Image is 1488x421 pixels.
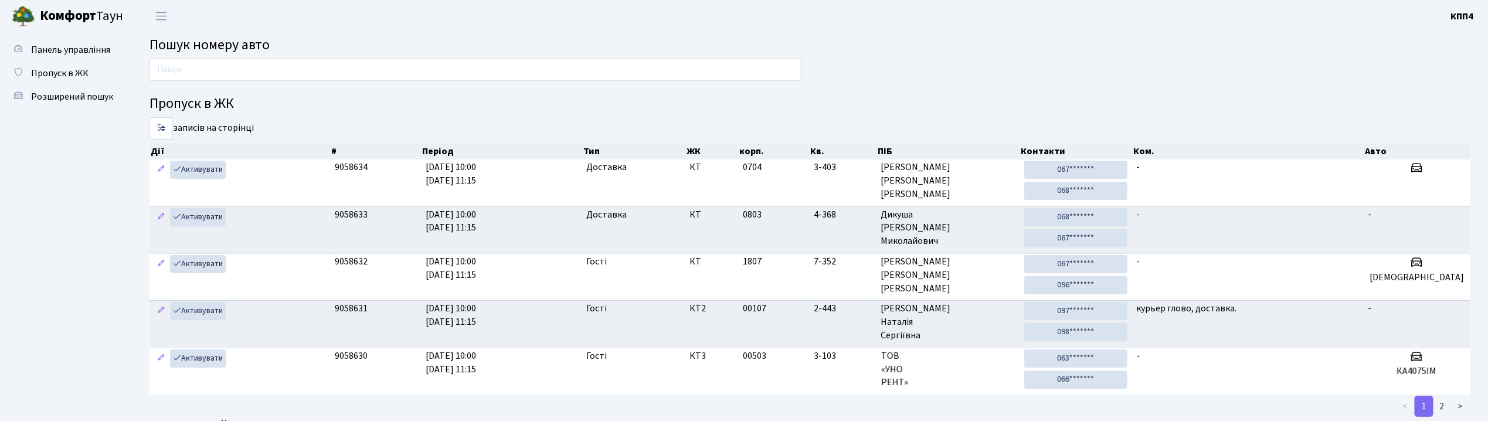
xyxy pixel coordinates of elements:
a: 2 [1433,396,1452,417]
a: Панель управління [6,38,123,62]
span: КТ [690,161,734,174]
span: Таун [40,6,123,26]
a: Пропуск в ЖК [6,62,123,85]
span: [PERSON_NAME] [PERSON_NAME] [PERSON_NAME] [881,161,1015,201]
span: Доставка [587,208,627,222]
span: КТ [690,255,734,269]
a: Редагувати [154,349,168,368]
a: Редагувати [154,161,168,179]
span: Розширений пошук [31,90,113,103]
th: # [330,143,421,159]
a: Активувати [170,302,226,320]
span: - [1368,302,1371,315]
span: [DATE] 10:00 [DATE] 11:15 [426,255,476,281]
a: > [1451,396,1470,417]
span: [PERSON_NAME] [PERSON_NAME] [PERSON_NAME] [881,255,1015,296]
span: Пошук номеру авто [150,35,270,55]
span: курьер глово, доставка. [1137,302,1237,315]
th: Кв. [810,143,877,159]
a: 1 [1415,396,1433,417]
a: Редагувати [154,302,168,320]
h5: КА4075ІМ [1368,366,1466,377]
span: [PERSON_NAME] Наталія Сергіївна [881,302,1015,342]
th: Ком. [1132,143,1364,159]
th: Дії [150,143,330,159]
th: ЖК [685,143,739,159]
span: 0704 [743,161,762,174]
span: [DATE] 10:00 [DATE] 11:15 [426,208,476,235]
a: Активувати [170,161,226,179]
a: Активувати [170,349,226,368]
a: Розширений пошук [6,85,123,108]
span: 9058634 [335,161,368,174]
img: logo.png [12,5,35,28]
th: Тип [582,143,685,159]
span: КТ3 [690,349,734,363]
span: [DATE] 10:00 [DATE] 11:15 [426,161,476,187]
a: КПП4 [1451,9,1474,23]
span: 1807 [743,255,762,268]
span: [DATE] 10:00 [DATE] 11:15 [426,349,476,376]
span: Дикуша [PERSON_NAME] Миколайович [881,208,1015,249]
span: Гості [587,302,607,315]
th: Період [421,143,582,159]
span: 00503 [743,349,766,362]
span: 9058632 [335,255,368,268]
label: записів на сторінці [150,117,254,140]
button: Переключити навігацію [147,6,176,26]
span: 2-443 [814,302,871,315]
th: Авто [1364,143,1471,159]
th: корп. [739,143,810,159]
span: Пропуск в ЖК [31,67,89,80]
a: Редагувати [154,255,168,273]
th: ПІБ [877,143,1020,159]
span: Доставка [587,161,627,174]
span: 4-368 [814,208,871,222]
a: Активувати [170,255,226,273]
span: 0803 [743,208,762,221]
input: Пошук [150,59,801,81]
span: ТОВ «УНО РЕНТ» [881,349,1015,390]
span: - [1137,349,1140,362]
span: 9058630 [335,349,368,362]
h5: [DEMOGRAPHIC_DATA] [1368,272,1466,283]
span: 9058631 [335,302,368,315]
span: [DATE] 10:00 [DATE] 11:15 [426,302,476,328]
select: записів на сторінці [150,117,173,140]
span: 9058633 [335,208,368,221]
span: - [1137,161,1140,174]
span: 7-352 [814,255,871,269]
span: Панель управління [31,43,110,56]
span: - [1137,255,1140,268]
span: - [1137,208,1140,221]
a: Активувати [170,208,226,226]
span: КТ2 [690,302,734,315]
span: - [1368,208,1371,221]
b: Комфорт [40,6,96,25]
h4: Пропуск в ЖК [150,96,1470,113]
span: Гості [587,255,607,269]
th: Контакти [1020,143,1132,159]
span: 00107 [743,302,766,315]
span: Гості [587,349,607,363]
span: 3-403 [814,161,871,174]
a: Редагувати [154,208,168,226]
span: КТ [690,208,734,222]
b: КПП4 [1451,10,1474,23]
span: 3-103 [814,349,871,363]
